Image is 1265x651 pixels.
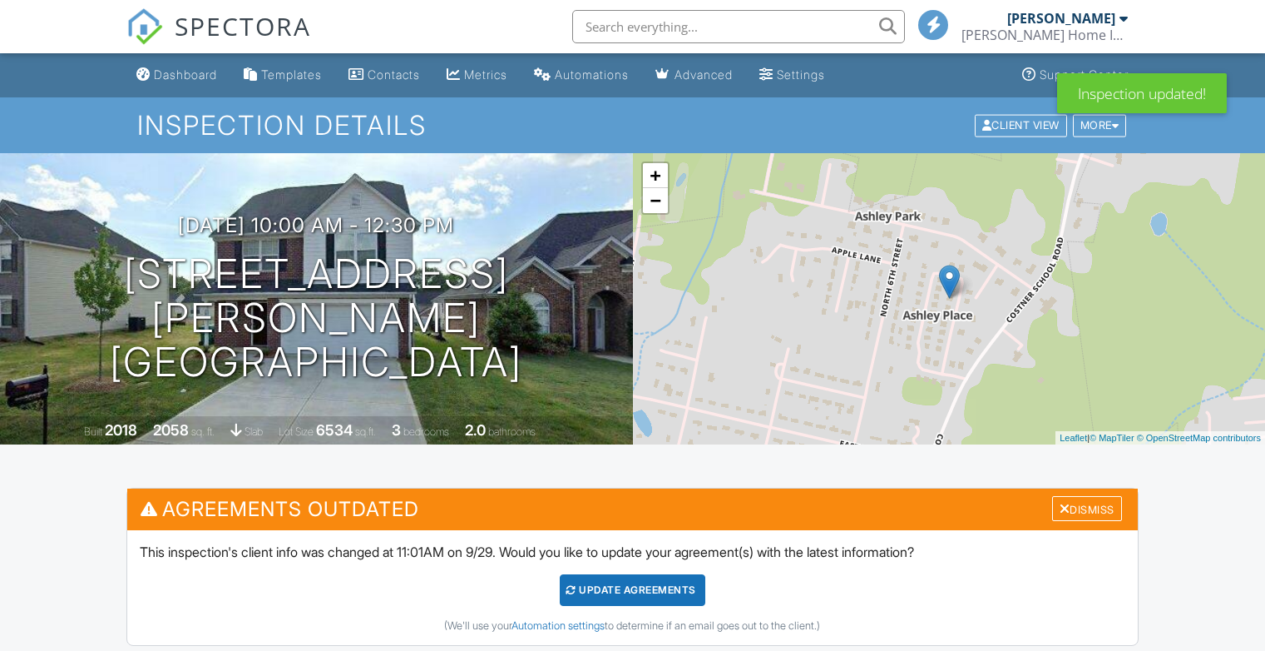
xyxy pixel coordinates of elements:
[488,425,536,438] span: bathrooms
[140,619,1125,633] div: (We'll use your to determine if an email goes out to the client.)
[84,425,102,438] span: Built
[464,67,507,82] div: Metrics
[153,421,189,439] div: 2058
[560,574,705,606] div: Update Agreements
[1137,433,1261,443] a: © OpenStreetMap contributors
[105,421,137,439] div: 2018
[130,60,224,91] a: Dashboard
[279,425,314,438] span: Lot Size
[126,22,311,57] a: SPECTORA
[572,10,905,43] input: Search everything...
[127,489,1138,529] h3: Agreements Outdated
[643,188,668,213] a: Zoom out
[175,8,311,43] span: SPECTORA
[237,60,329,91] a: Templates
[649,60,739,91] a: Advanced
[527,60,635,91] a: Automations (Basic)
[154,67,217,82] div: Dashboard
[355,425,376,438] span: sq.ft.
[1040,67,1129,82] div: Support Center
[342,60,427,91] a: Contacts
[1060,433,1087,443] a: Leaflet
[27,252,606,384] h1: [STREET_ADDRESS][PERSON_NAME] [GEOGRAPHIC_DATA]
[126,8,163,45] img: The Best Home Inspection Software - Spectora
[555,67,629,82] div: Automations
[975,114,1067,137] div: Client View
[511,619,605,632] a: Automation settings
[392,421,401,439] div: 3
[1007,10,1115,27] div: [PERSON_NAME]
[178,214,454,236] h3: [DATE] 10:00 am - 12:30 pm
[1073,114,1127,137] div: More
[961,27,1128,43] div: Duffie Home Inspection
[191,425,215,438] span: sq. ft.
[137,111,1128,140] h1: Inspection Details
[1055,431,1265,445] div: |
[753,60,832,91] a: Settings
[1052,496,1122,522] div: Dismiss
[368,67,420,82] div: Contacts
[1057,73,1227,113] div: Inspection updated!
[261,67,322,82] div: Templates
[403,425,449,438] span: bedrooms
[440,60,514,91] a: Metrics
[245,425,263,438] span: slab
[316,421,353,439] div: 6534
[973,118,1071,131] a: Client View
[1015,60,1135,91] a: Support Center
[643,163,668,188] a: Zoom in
[675,67,733,82] div: Advanced
[127,530,1138,645] div: This inspection's client info was changed at 11:01AM on 9/29. Would you like to update your agree...
[1090,433,1134,443] a: © MapTiler
[777,67,825,82] div: Settings
[465,421,486,439] div: 2.0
